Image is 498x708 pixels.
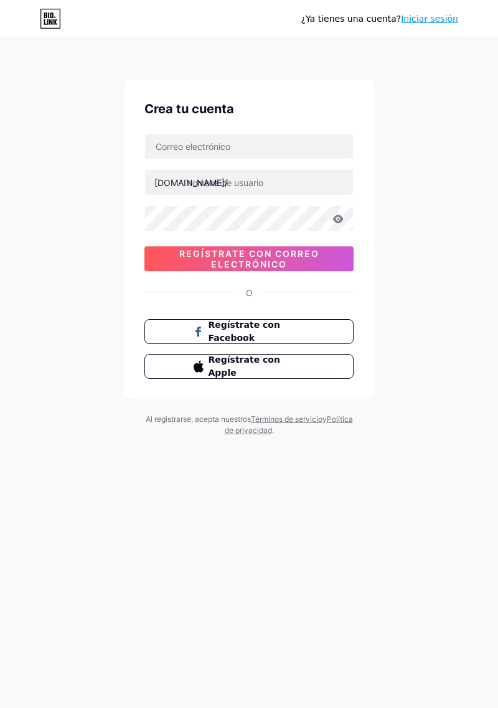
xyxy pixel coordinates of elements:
[146,414,251,424] font: Al registrarse, acepta nuestros
[144,319,354,344] button: Regístrate con Facebook
[179,248,319,269] font: Regístrate con correo electrónico
[301,14,402,24] font: ¿Ya tienes una cuenta?
[144,354,354,379] button: Regístrate con Apple
[209,355,280,378] font: Regístrate con Apple
[144,246,354,271] button: Regístrate con correo electrónico
[144,101,234,116] font: Crea tu cuenta
[145,170,353,195] input: nombre de usuario
[401,14,458,24] a: Iniciar sesión
[246,287,253,298] font: O
[322,414,327,424] font: y
[154,177,228,188] font: [DOMAIN_NAME]/
[145,134,353,159] input: Correo electrónico
[251,414,322,424] a: Términos de servicio
[272,426,274,435] font: .
[209,320,280,343] font: Regístrate con Facebook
